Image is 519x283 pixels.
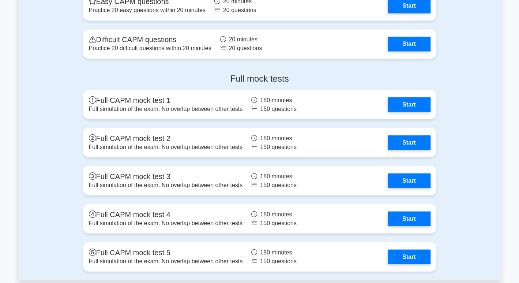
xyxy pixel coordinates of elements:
a: Start [388,135,430,150]
a: Start [388,37,430,51]
h4: Full mock tests [83,73,436,84]
a: Start [388,211,430,226]
a: Start [388,173,430,188]
a: Start [388,249,430,264]
a: Start [388,97,430,112]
